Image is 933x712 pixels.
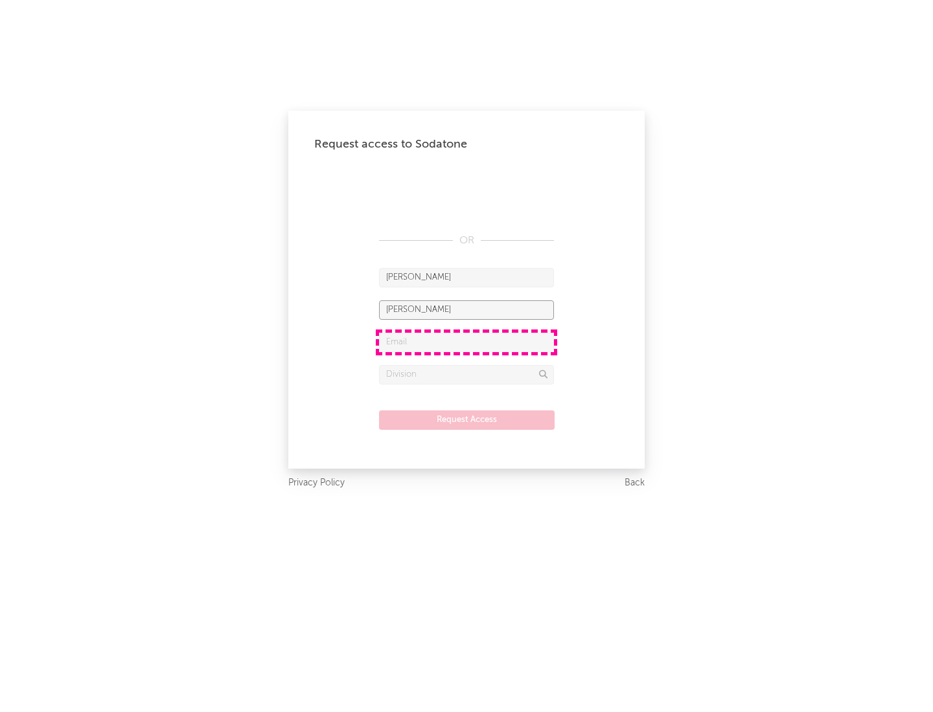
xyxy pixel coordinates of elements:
[288,475,345,491] a: Privacy Policy
[314,137,619,152] div: Request access to Sodatone
[379,410,555,430] button: Request Access
[379,365,554,384] input: Division
[379,268,554,287] input: First Name
[379,333,554,352] input: Email
[379,233,554,249] div: OR
[625,475,645,491] a: Back
[379,300,554,320] input: Last Name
